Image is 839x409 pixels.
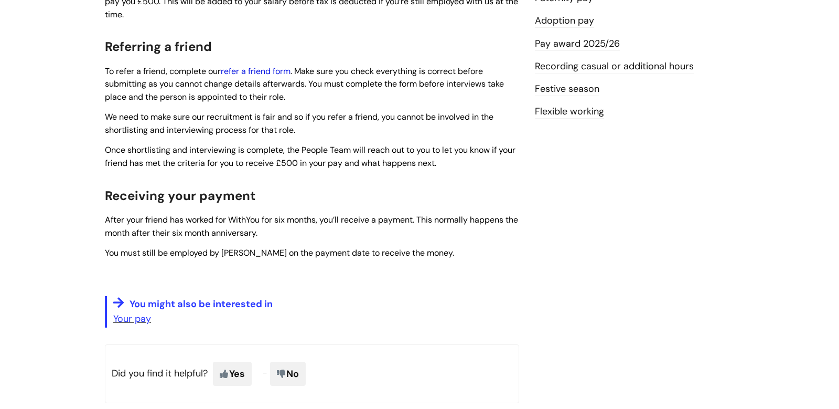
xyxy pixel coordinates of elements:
span: No [270,362,306,386]
p: Did you find it helpful? [105,344,519,403]
a: Recording casual or additional hours [535,60,694,74]
span: Once shortlisting and interviewing is complete, the People Team will reach out to you to let you ... [105,144,515,169]
span: You must still be employed by [PERSON_NAME] on the payment date to receive the money. [105,247,454,258]
span: You might also be interested in [130,298,273,310]
span: To refer a friend, complete our . Make sure you check everything is correct before submitting as ... [105,66,504,103]
a: Adoption pay [535,14,594,28]
span: Yes [213,362,252,386]
span: We need to make sure our recruitment is fair and so if you refer a friend, you cannot be involved... [105,111,493,135]
a: Festive season [535,82,599,96]
a: Pay award 2025/26 [535,37,620,51]
a: refer a friend form [221,66,291,77]
span: After your friend has worked for WithYou for six months, you’ll receive a payment. This normally ... [105,214,518,238]
span: Referring a friend [105,38,212,55]
span: Receiving your payment [105,187,255,204]
a: Flexible working [535,105,604,119]
a: Your pay [113,312,151,325]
